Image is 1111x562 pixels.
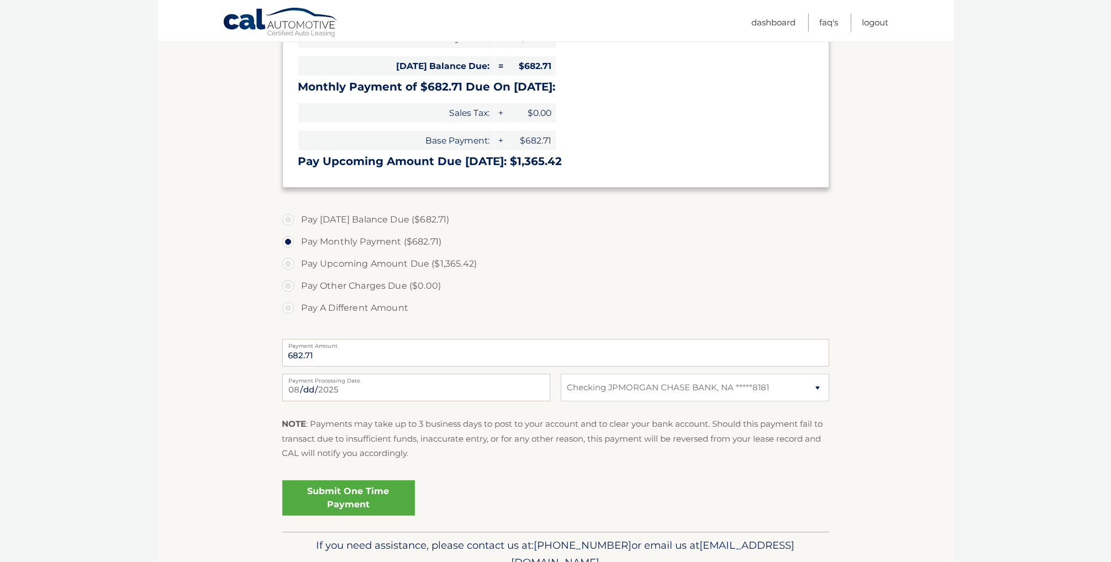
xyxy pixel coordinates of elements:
[298,56,494,76] span: [DATE] Balance Due:
[506,56,556,76] span: $682.71
[282,231,829,253] label: Pay Monthly Payment ($682.71)
[282,209,829,231] label: Pay [DATE] Balance Due ($682.71)
[282,418,307,429] strong: NOTE
[506,103,556,123] span: $0.00
[298,131,494,150] span: Base Payment:
[282,339,829,348] label: Payment Amount
[282,297,829,319] label: Pay A Different Amount
[282,253,829,275] label: Pay Upcoming Amount Due ($1,365.42)
[298,155,813,168] h3: Pay Upcoming Amount Due [DATE]: $1,365.42
[223,7,339,39] a: Cal Automotive
[298,103,494,123] span: Sales Tax:
[820,13,839,31] a: FAQ's
[506,131,556,150] span: $682.71
[282,480,415,516] a: Submit One Time Payment
[282,275,829,297] label: Pay Other Charges Due ($0.00)
[282,374,550,383] label: Payment Processing Date
[494,56,506,76] span: =
[282,417,829,460] p: : Payments may take up to 3 business days to post to your account and to clear your bank account....
[494,131,506,150] span: +
[494,103,506,123] span: +
[298,80,813,94] h3: Monthly Payment of $682.71 Due On [DATE]:
[752,13,796,31] a: Dashboard
[282,339,829,367] input: Payment Amount
[282,374,550,401] input: Payment Date
[862,13,889,31] a: Logout
[534,539,632,552] span: [PHONE_NUMBER]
